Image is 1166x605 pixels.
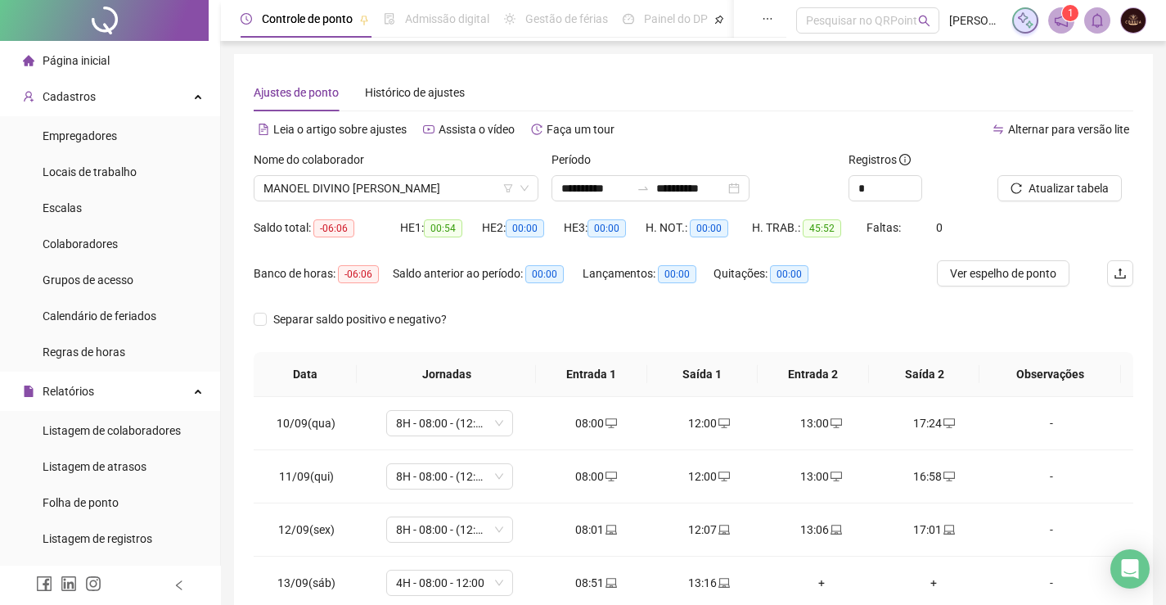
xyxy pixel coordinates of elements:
[637,182,650,195] span: swap-right
[553,414,640,432] div: 08:00
[778,521,865,539] div: 13:06
[313,219,354,237] span: -06:06
[778,574,865,592] div: +
[942,524,955,535] span: laptop
[665,521,752,539] div: 12:07
[23,91,34,102] span: user-add
[891,521,978,539] div: 17:01
[849,151,911,169] span: Registros
[993,365,1107,383] span: Observações
[423,124,434,135] span: youtube
[43,345,125,359] span: Regras de horas
[583,264,714,283] div: Lançamentos:
[588,219,626,237] span: 00:00
[384,13,395,25] span: file-done
[365,86,465,99] span: Histórico de ajustes
[979,352,1120,397] th: Observações
[85,576,101,592] span: instagram
[803,219,841,237] span: 45:52
[61,576,77,592] span: linkedin
[396,464,503,489] span: 8H - 08:00 - (12:00-13:00) - 17:00
[279,470,334,483] span: 11/09(qui)
[520,183,529,193] span: down
[604,418,617,429] span: desktop
[1003,574,1100,592] div: -
[869,352,980,397] th: Saída 2
[936,221,943,234] span: 0
[658,265,696,283] span: 00:00
[482,219,564,237] div: HE 2:
[770,265,808,283] span: 00:00
[829,524,842,535] span: laptop
[604,524,617,535] span: laptop
[778,467,865,485] div: 13:00
[918,15,930,27] span: search
[762,13,773,25] span: ellipsis
[1003,467,1100,485] div: -
[717,524,730,535] span: laptop
[278,523,335,536] span: 12/09(sex)
[23,386,34,397] span: file
[396,571,503,595] span: 4H - 08:00 - 12:00
[36,576,52,592] span: facebook
[949,11,1002,29] span: [PERSON_NAME]
[637,182,650,195] span: to
[525,12,608,25] span: Gestão de férias
[547,123,615,136] span: Faça um tour
[43,165,137,178] span: Locais de trabalho
[551,151,601,169] label: Período
[717,418,730,429] span: desktop
[396,517,503,542] span: 8H - 08:00 - (12:00-13:00) - 17:00
[43,90,96,103] span: Cadastros
[23,55,34,66] span: home
[254,352,357,397] th: Data
[424,219,462,237] span: 00:54
[778,414,865,432] div: 13:00
[1121,8,1146,33] img: 2782
[357,352,535,397] th: Jornadas
[263,176,529,201] span: MANOEL DIVINO ALEXANDRE SOUZA SAMPAIO
[267,310,453,328] span: Separar saldo positivo e negativo?
[43,424,181,437] span: Listagem de colaboradores
[536,352,647,397] th: Entrada 1
[950,264,1056,282] span: Ver espelho de ponto
[393,264,583,283] div: Saldo anterior ao período:
[553,521,640,539] div: 08:01
[717,577,730,589] span: laptop
[647,352,759,397] th: Saída 1
[665,414,752,432] div: 12:00
[714,15,724,25] span: pushpin
[752,219,867,237] div: H. TRAB.:
[665,467,752,485] div: 12:00
[396,411,503,436] span: 8H - 08:00 - (12:00-13:00) - 17:00
[439,123,515,136] span: Assista o vídeo
[937,260,1069,287] button: Ver espelho de ponto
[506,219,544,237] span: 00:00
[1068,7,1074,19] span: 1
[899,154,911,165] span: info-circle
[1011,183,1022,194] span: reload
[829,471,842,482] span: desktop
[43,201,82,214] span: Escalas
[993,124,1004,135] span: swap
[43,460,146,473] span: Listagem de atrasos
[1110,549,1150,589] div: Open Intercom Messenger
[43,129,117,142] span: Empregadores
[241,13,252,25] span: clock-circle
[1016,11,1034,29] img: sparkle-icon.fc2bf0ac1784a2077858766a79e2daf3.svg
[258,124,269,135] span: file-text
[277,417,335,430] span: 10/09(qua)
[254,264,393,283] div: Banco de horas:
[277,576,335,589] span: 13/09(sáb)
[891,467,978,485] div: 16:58
[1114,267,1127,280] span: upload
[1054,13,1069,28] span: notification
[1029,179,1109,197] span: Atualizar tabela
[254,219,400,237] div: Saldo total:
[43,385,94,398] span: Relatórios
[405,12,489,25] span: Admissão digital
[43,237,118,251] span: Colaboradores
[665,574,752,592] div: 13:16
[43,54,110,67] span: Página inicial
[942,418,955,429] span: desktop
